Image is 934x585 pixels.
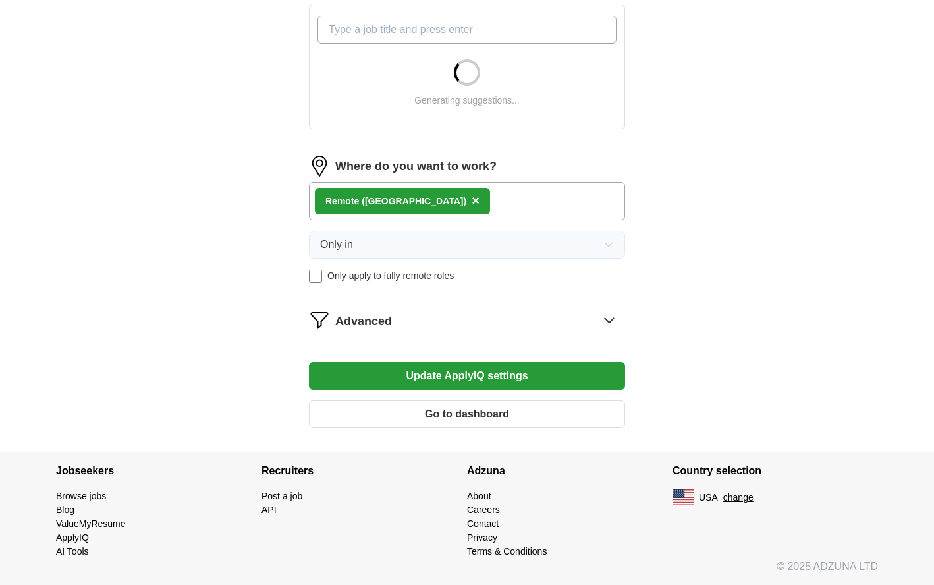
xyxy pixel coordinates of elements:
[335,313,392,330] span: Advanced
[56,518,126,529] a: ValueMyResume
[472,191,480,211] button: ×
[45,559,889,585] div: © 2025 ADZUNA LTD
[56,491,106,501] a: Browse jobs
[472,193,480,208] span: ×
[56,546,89,557] a: AI Tools
[56,505,74,515] a: Blog
[309,270,322,283] input: Only apply to fully remote roles
[467,546,547,557] a: Terms & Conditions
[261,491,302,501] a: Post a job
[309,309,330,330] img: filter
[317,16,617,44] input: Type a job title and press enter
[467,491,491,501] a: About
[309,400,625,428] button: Go to dashboard
[309,231,625,259] button: Only in
[467,532,497,543] a: Privacy
[673,489,694,505] img: US flag
[414,94,520,108] div: Generating suggestions...
[309,362,625,390] button: Update ApplyIQ settings
[335,158,497,175] label: Where do you want to work?
[261,505,277,515] a: API
[699,491,718,505] span: USA
[327,269,454,283] span: Only apply to fully remote roles
[320,237,353,253] span: Only in
[673,452,878,489] h4: Country selection
[723,491,754,505] button: change
[467,518,499,529] a: Contact
[325,195,466,208] div: Remote ([GEOGRAPHIC_DATA])
[56,532,89,543] a: ApplyIQ
[309,156,330,177] img: location.png
[467,505,500,515] a: Careers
